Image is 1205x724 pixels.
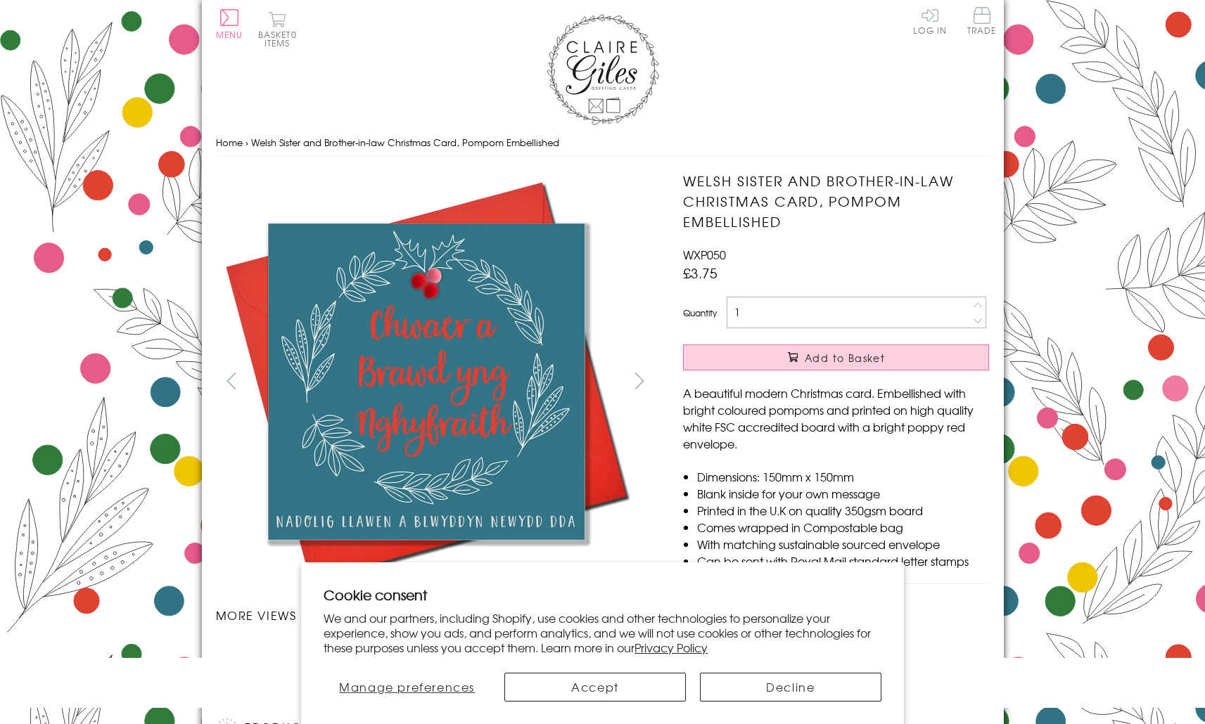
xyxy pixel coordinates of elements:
li: Dimensions: 150mm x 150mm [697,468,989,485]
h2: Cookie consent [324,585,881,605]
button: prev [216,365,248,396]
span: WXP050 [683,246,726,263]
ul: Carousel Pagination [216,638,656,668]
li: Carousel Page 1 (Current Slide) [216,638,326,668]
span: £3.75 [683,263,718,283]
h1: Welsh Sister and Brother-in-law Christmas Card, Pompom Embellished [683,171,989,231]
span: Add to Basket [805,351,885,365]
span: Trade [967,7,997,34]
li: Can be sent with Royal Mail standard letter stamps [697,552,989,569]
p: A beautiful modern Christmas card. Embellished with bright coloured pompoms and printed on high q... [683,384,989,452]
span: 0 items [264,28,297,49]
button: Accept [504,673,686,702]
button: Add to Basket [683,344,989,370]
img: Welsh Sister and Brother-in-law Christmas Card, Pompom Embellished [270,654,271,655]
span: Welsh Sister and Brother-in-law Christmas Card, Pompom Embellished [251,136,559,149]
span: Menu [216,28,243,41]
a: Home [216,136,243,149]
button: Basket0 items [258,11,297,47]
li: Blank inside for your own message [697,485,989,502]
li: Comes wrapped in Compostable bag [697,519,989,536]
button: Manage preferences [324,673,490,702]
button: next [623,365,655,396]
nav: breadcrumbs [216,129,990,157]
a: Trade [967,7,997,37]
a: Privacy Policy [635,639,708,656]
span: › [246,136,248,149]
p: We and our partners, including Shopify, use cookies and other technologies to personalize your ex... [324,611,881,654]
button: Decline [700,673,881,702]
a: Log In [913,7,947,34]
li: With matching sustainable sourced envelope [697,536,989,552]
h3: More views [216,607,656,623]
li: Printed in the U.K on quality 350gsm board [697,502,989,519]
button: Menu [216,9,243,39]
span: Manage preferences [339,678,475,695]
label: Quantity [683,306,717,319]
img: Welsh Sister and Brother-in-law Christmas Card, Pompom Embellished [216,171,638,593]
img: Claire Giles Greetings Cards [547,14,659,125]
